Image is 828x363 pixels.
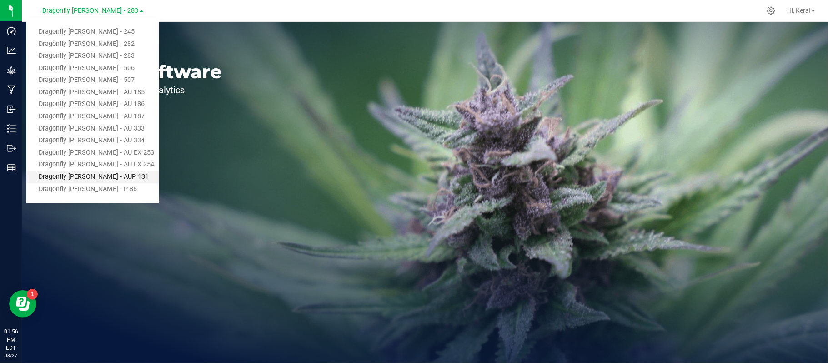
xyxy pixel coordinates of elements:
inline-svg: Inbound [7,105,16,114]
a: Dragonfly [PERSON_NAME] - AU 187 [26,111,159,123]
div: Manage settings [765,6,777,15]
p: 01:56 PM EDT [4,328,18,352]
a: Dragonfly [PERSON_NAME] - AUP 131 [26,171,159,183]
inline-svg: Inventory [7,124,16,133]
inline-svg: Dashboard [7,26,16,35]
a: Dragonfly [PERSON_NAME] - 245 [26,26,159,38]
a: Dragonfly [PERSON_NAME] - P 86 [26,183,159,196]
span: Hi, Kera! [787,7,811,14]
inline-svg: Grow [7,66,16,75]
iframe: Resource center [9,290,36,318]
iframe: Resource center unread badge [27,289,38,300]
inline-svg: Reports [7,163,16,172]
span: Dragonfly [PERSON_NAME] - 283 [43,7,139,15]
inline-svg: Analytics [7,46,16,55]
a: Dragonfly [PERSON_NAME] - 506 [26,62,159,75]
a: Dragonfly [PERSON_NAME] - 507 [26,74,159,86]
a: Dragonfly [PERSON_NAME] - AU 185 [26,86,159,99]
a: Dragonfly [PERSON_NAME] - 282 [26,38,159,50]
a: Dragonfly [PERSON_NAME] - 283 [26,50,159,62]
a: Dragonfly [PERSON_NAME] - AU EX 254 [26,159,159,171]
p: 08/27 [4,352,18,359]
a: Dragonfly [PERSON_NAME] - AU 333 [26,123,159,135]
inline-svg: Manufacturing [7,85,16,94]
a: Dragonfly [PERSON_NAME] - AU 186 [26,98,159,111]
inline-svg: Outbound [7,144,16,153]
a: Dragonfly [PERSON_NAME] - AU 334 [26,135,159,147]
a: Dragonfly [PERSON_NAME] - AU EX 253 [26,147,159,159]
